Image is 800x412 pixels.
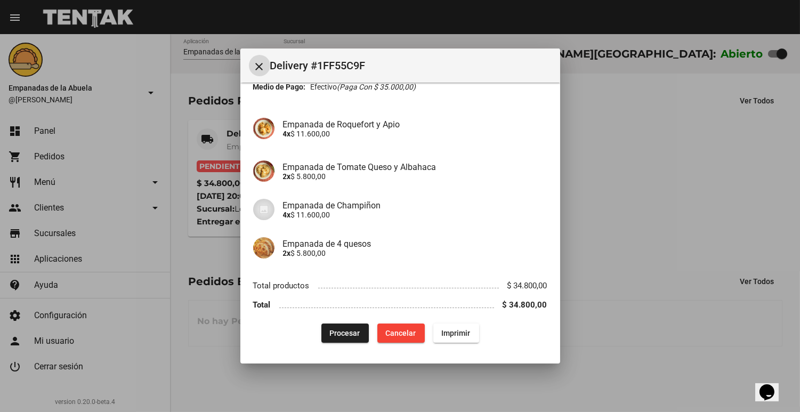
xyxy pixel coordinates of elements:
img: d59fadef-f63f-4083-8943-9e902174ec49.jpg [253,118,274,139]
b: 2x [283,249,291,257]
span: Cancelar [386,329,416,337]
p: $ 11.600,00 [283,211,547,219]
img: 363ca94e-5ed4-4755-8df0-ca7d50f4a994.jpg [253,237,274,258]
li: Total productos $ 34.800,00 [253,276,547,295]
h4: Empanada de Champiñon [283,200,547,211]
button: Procesar [321,324,369,343]
strong: Medio de Pago: [253,82,306,92]
img: 07c47add-75b0-4ce5-9aba-194f44787723.jpg [253,199,274,220]
i: (Paga con $ 35.000,00) [337,83,416,91]
h4: Empanada de Tomate Queso y Albahaca [283,162,547,172]
span: Efectivo [310,82,416,92]
span: Delivery #1FF55C9F [270,57,552,74]
p: $ 5.800,00 [283,172,547,181]
button: Cerrar [249,55,270,76]
b: 4x [283,130,291,138]
li: Total $ 34.800,00 [253,295,547,315]
h4: Empanada de 4 quesos [283,239,547,249]
button: Imprimir [433,324,479,343]
mat-icon: Cerrar [253,60,266,73]
h4: Empanada de Roquefort y Apio [283,119,547,130]
span: Imprimir [442,329,471,337]
img: b2392df3-fa09-40df-9618-7e8db6da82b5.jpg [253,160,274,182]
p: $ 5.800,00 [283,249,547,257]
b: 4x [283,211,291,219]
button: Cancelar [377,324,425,343]
p: $ 11.600,00 [283,130,547,138]
b: 2x [283,172,291,181]
span: Procesar [330,329,360,337]
iframe: chat widget [755,369,789,401]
